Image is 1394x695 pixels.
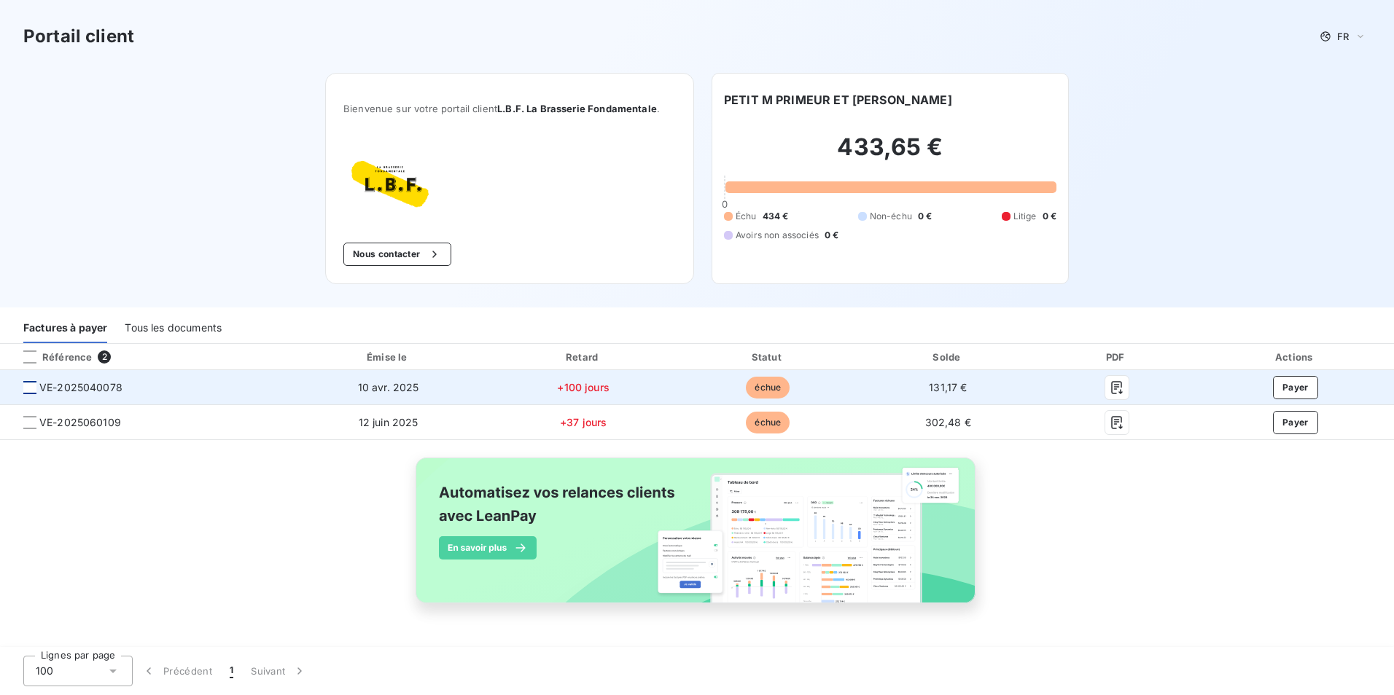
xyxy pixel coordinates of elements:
[358,381,419,393] span: 10 avr. 2025
[343,149,437,219] img: Company logo
[125,313,222,343] div: Tous les documents
[39,380,122,395] span: VE-2025040078
[1013,210,1037,223] span: Litige
[736,229,819,242] span: Avoirs non associés
[870,210,912,223] span: Non-échu
[746,377,790,398] span: échue
[493,350,674,364] div: Retard
[680,350,856,364] div: Statut
[736,210,757,223] span: Échu
[23,23,134,50] h3: Portail client
[560,416,607,428] span: +37 jours
[724,133,1056,176] h2: 433,65 €
[402,449,992,628] img: banner
[1337,31,1349,42] span: FR
[343,243,451,266] button: Nous contacter
[98,350,111,364] span: 2
[862,350,1034,364] div: Solde
[925,416,971,428] span: 302,48 €
[289,350,487,364] div: Émise le
[1199,350,1391,364] div: Actions
[763,210,789,223] span: 434 €
[39,415,121,430] span: VE-2025060109
[825,229,838,242] span: 0 €
[1273,376,1318,399] button: Payer
[12,350,92,364] div: Référence
[23,313,107,343] div: Factures à payer
[557,381,610,393] span: +100 jours
[359,416,418,428] span: 12 juin 2025
[221,656,242,686] button: 1
[746,412,790,433] span: échue
[724,91,952,109] h6: PETIT M PRIMEUR ET [PERSON_NAME]
[242,656,316,686] button: Suivant
[1273,411,1318,434] button: Payer
[230,664,233,678] span: 1
[1043,210,1056,223] span: 0 €
[929,381,967,393] span: 131,17 €
[343,103,676,114] span: Bienvenue sur votre portail client .
[722,198,728,210] span: 0
[133,656,221,686] button: Précédent
[1040,350,1194,364] div: PDF
[36,664,53,678] span: 100
[918,210,932,223] span: 0 €
[497,103,657,114] span: L.B.F. La Brasserie Fondamentale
